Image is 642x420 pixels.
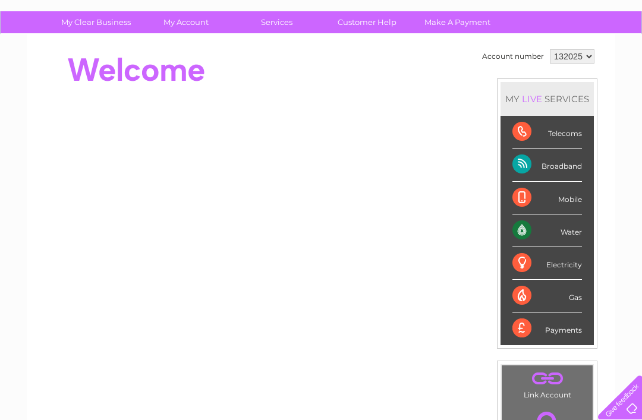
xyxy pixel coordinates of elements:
[418,6,500,21] a: 0333 014 3131
[512,312,582,345] div: Payments
[137,11,235,33] a: My Account
[318,11,416,33] a: Customer Help
[47,11,145,33] a: My Clear Business
[539,50,556,59] a: Blog
[496,50,531,59] a: Telecoms
[462,50,489,59] a: Energy
[512,214,582,247] div: Water
[505,368,590,389] a: .
[408,11,506,33] a: Make A Payment
[228,11,326,33] a: Services
[501,82,594,116] div: MY SERVICES
[520,93,545,105] div: LIVE
[512,116,582,149] div: Telecoms
[479,46,547,67] td: Account number
[512,182,582,214] div: Mobile
[512,247,582,280] div: Electricity
[41,7,603,58] div: Clear Business is a trading name of Verastar Limited (registered in [GEOGRAPHIC_DATA] No. 3667643...
[512,149,582,181] div: Broadband
[501,365,593,402] td: Link Account
[23,31,83,67] img: logo.png
[512,280,582,312] div: Gas
[433,50,455,59] a: Water
[603,50,631,59] a: Log out
[563,50,592,59] a: Contact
